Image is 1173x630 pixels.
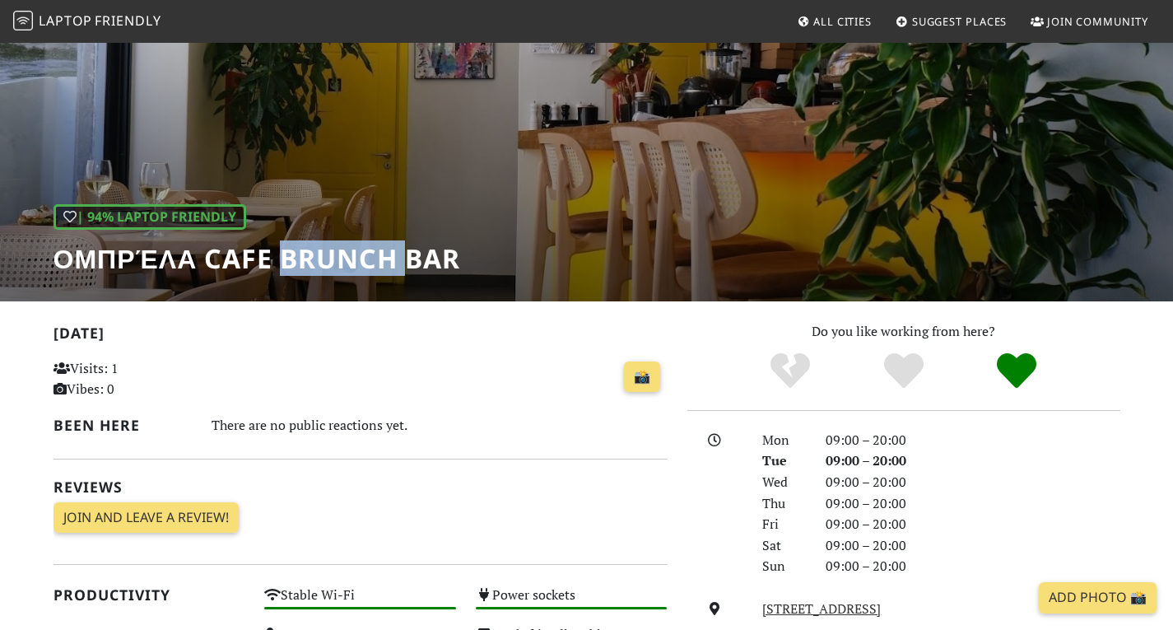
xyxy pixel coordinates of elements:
[912,14,1008,29] span: Suggest Places
[816,430,1130,451] div: 09:00 – 20:00
[733,351,847,392] div: No
[752,535,815,557] div: Sat
[13,7,161,36] a: LaptopFriendly LaptopFriendly
[816,472,1130,493] div: 09:00 – 20:00
[762,600,881,618] a: [STREET_ADDRESS]
[95,12,161,30] span: Friendly
[1039,582,1157,614] a: Add Photo 📸
[816,535,1130,557] div: 09:00 – 20:00
[816,493,1130,515] div: 09:00 – 20:00
[13,11,33,30] img: LaptopFriendly
[54,502,239,534] a: Join and leave a review!
[790,7,878,36] a: All Cities
[1024,7,1155,36] a: Join Community
[54,243,461,274] h1: Ομπρέλα Cafe Brunch Bar
[687,321,1120,343] p: Do you like working from here?
[1047,14,1148,29] span: Join Community
[816,556,1130,577] div: 09:00 – 20:00
[54,586,245,604] h2: Productivity
[889,7,1014,36] a: Suggest Places
[254,583,466,623] div: Stable Wi-Fi
[54,417,193,434] h2: Been here
[960,351,1073,392] div: Definitely!
[752,556,815,577] div: Sun
[54,358,245,400] p: Visits: 1 Vibes: 0
[752,493,815,515] div: Thu
[752,472,815,493] div: Wed
[212,413,668,437] div: There are no public reactions yet.
[624,362,660,393] a: 📸
[39,12,92,30] span: Laptop
[752,430,815,451] div: Mon
[752,450,815,472] div: Tue
[813,14,872,29] span: All Cities
[54,324,668,348] h2: [DATE]
[752,514,815,535] div: Fri
[816,450,1130,472] div: 09:00 – 20:00
[816,514,1130,535] div: 09:00 – 20:00
[54,478,668,496] h2: Reviews
[466,583,677,623] div: Power sockets
[54,204,246,231] div: | 94% Laptop Friendly
[847,351,961,392] div: Yes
